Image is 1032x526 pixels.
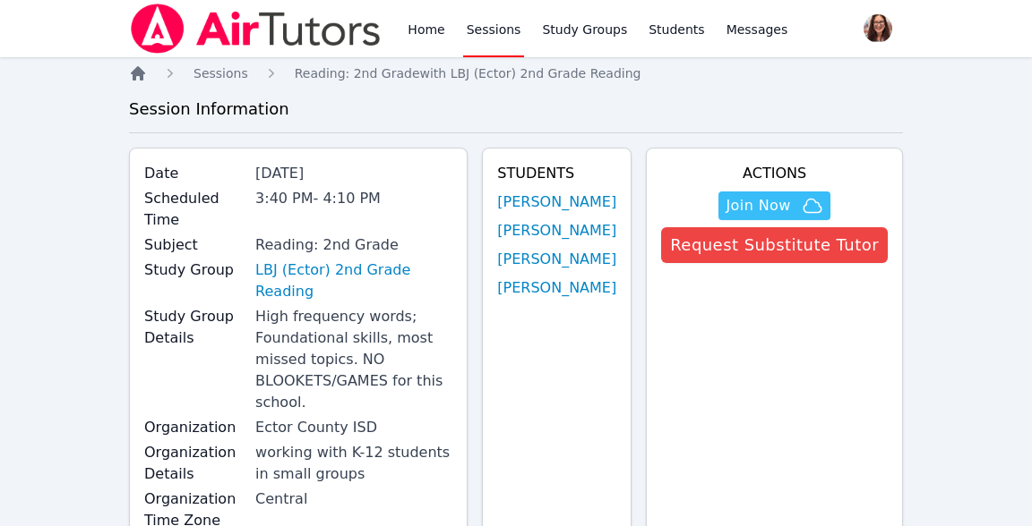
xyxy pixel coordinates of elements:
[255,306,452,413] div: High frequency words; Foundational skills, most missed topics. NO BLOOKETS/GAMES for this school.
[295,64,641,82] a: Reading: 2nd Gradewith LBJ (Ector) 2nd Grade Reading
[497,163,616,184] h4: Students
[661,227,888,263] button: Request Substitute Tutor
[255,259,452,302] a: LBJ (Ector) 2nd Grade Reading
[718,191,830,220] button: Join Now
[497,249,616,270] a: [PERSON_NAME]
[144,417,245,438] label: Organization
[193,64,248,82] a: Sessions
[497,277,616,299] a: [PERSON_NAME]
[255,188,452,209] div: 3:40 PM - 4:10 PM
[129,97,903,122] h3: Session Information
[193,66,248,81] span: Sessions
[497,191,616,213] a: [PERSON_NAME]
[255,488,452,510] div: Central
[129,64,903,82] nav: Breadcrumb
[255,417,452,438] div: Ector County ISD
[726,195,790,216] span: Join Now
[144,188,245,231] label: Scheduled Time
[295,66,641,81] span: Reading: 2nd Grade with LBJ (Ector) 2nd Grade Reading
[661,163,888,184] h4: Actions
[144,306,245,349] label: Study Group Details
[255,234,452,256] div: Reading: 2nd Grade
[144,163,245,184] label: Date
[129,4,383,54] img: Air Tutors
[727,21,788,38] span: Messages
[144,442,245,485] label: Organization Details
[497,220,616,242] a: [PERSON_NAME]
[255,163,452,184] div: [DATE]
[144,259,245,281] label: Study Group
[144,234,245,256] label: Subject
[255,442,452,485] div: working with K-12 students in small groups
